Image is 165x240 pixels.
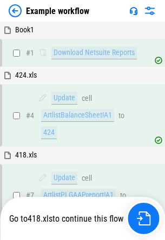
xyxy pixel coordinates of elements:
div: Update [51,172,77,184]
img: Go to file [136,211,150,225]
span: 424.xls [15,71,37,79]
div: 424 [41,126,57,139]
span: 418.xls [28,214,52,224]
div: to [120,191,126,200]
div: Example workflow [26,6,89,16]
div: to [118,112,124,120]
span: # 4 [26,111,34,120]
div: ArtlistBalanceSheet!A1 [41,109,114,122]
div: Download Netsuite Reports [51,46,137,59]
div: Go to to continue this flow [6,214,126,224]
span: # 7 [26,191,34,200]
div: cell [82,94,92,102]
span: Book1 [15,25,34,34]
div: Update [51,92,77,105]
span: # 1 [26,49,34,57]
div: ArtlistPLGAAPreport!A1 [41,189,116,202]
img: Support [129,6,138,15]
img: Back [9,4,22,17]
img: Settings menu [143,4,156,17]
span: 418.xls [15,150,37,159]
div: cell [82,174,92,182]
